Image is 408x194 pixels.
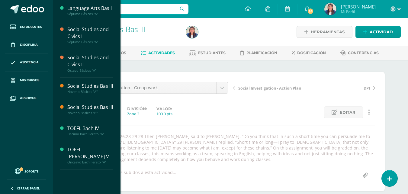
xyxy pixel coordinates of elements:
[5,54,48,72] a: Asistencia
[20,25,42,29] span: Estudiantes
[238,85,301,91] span: Social Investigation - Action Plan
[233,85,304,91] a: Social Investigation - Action Plan
[341,9,376,14] span: Mi Perfil
[67,146,113,160] div: TOEFL [PERSON_NAME] V
[297,26,352,38] a: Herramientas
[246,51,277,55] span: Planificación
[76,25,179,33] h1: Social Studies Bas III
[17,186,40,190] span: Cerrar panel
[156,107,172,111] label: Valor:
[304,85,375,91] a: DPI
[127,107,147,111] label: División:
[198,51,226,55] span: Estudiantes
[20,60,39,65] span: Asistencia
[5,18,48,36] a: Estudiantes
[67,12,113,16] div: Séptimo Básicos "A"
[240,48,277,58] a: Planificación
[67,5,113,12] div: Language Arts Bas I
[186,26,198,38] img: 64f220a76ce8a7c8a2fce748c524eb74.png
[340,107,355,118] span: Editar
[307,8,314,15] span: 24
[67,40,113,44] div: Séptimo Básicos "A"
[370,26,393,38] span: Actividad
[67,132,113,136] div: Décimo Bachillerato "A"
[67,26,113,44] a: Social Studies and Civics ISéptimo Básicos "A"
[292,48,326,58] a: Dosificación
[57,4,188,14] input: Busca un usuario...
[67,83,113,90] div: Social Studies Bas III
[148,51,175,55] span: Actividades
[364,85,370,91] span: DPI
[20,42,38,47] span: Disciplina
[5,89,48,107] a: Archivos
[67,90,113,94] div: Noveno Básicos "A"
[67,54,113,72] a: Social Studies and Civics IIOctavo Básicos "A"
[67,83,113,94] a: Social Studies Bas IIINoveno Básicos "A"
[67,104,113,115] a: Social Studies Bas IIINoveno Básicos "B"
[90,169,176,181] div: No hay archivos subidos a esta actividad...
[7,167,46,175] a: Soporte
[156,111,172,117] div: 100.0 pts
[67,68,113,73] div: Octavo Básicos "A"
[84,133,377,162] div: Hello class, Acts 26:28-29 28 Then [PERSON_NAME] said to [PERSON_NAME], “Do you think that in suc...
[20,78,39,83] span: Mis cursos
[5,36,48,54] a: Disciplina
[20,96,36,100] span: Archivos
[67,146,113,164] a: TOEFL [PERSON_NAME] VOnceavo Bachillerato "A"
[348,51,379,55] span: Conferencias
[355,26,401,38] a: Actividad
[91,82,212,94] span: Social Investigation - Group work
[87,82,228,94] a: Social Investigation - Group work
[311,26,345,38] span: Herramientas
[340,48,379,58] a: Conferencias
[189,48,226,58] a: Estudiantes
[67,104,113,111] div: Social Studies Bas III
[297,51,326,55] span: Dosificación
[67,125,113,136] a: TOEFL Bach IVDécimo Bachillerato "A"
[67,54,113,68] div: Social Studies and Civics II
[127,111,147,117] div: Zone 2
[67,111,113,115] div: Noveno Básicos "B"
[141,48,175,58] a: Actividades
[324,3,336,15] img: 64f220a76ce8a7c8a2fce748c524eb74.png
[76,33,179,39] div: Noveno Básicos 'B'
[24,169,39,173] span: Soporte
[5,71,48,89] a: Mis cursos
[67,5,113,16] a: Language Arts Bas ISéptimo Básicos "A"
[67,125,113,132] div: TOEFL Bach IV
[341,4,376,10] span: [PERSON_NAME]
[67,160,113,164] div: Onceavo Bachillerato "A"
[67,26,113,40] div: Social Studies and Civics I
